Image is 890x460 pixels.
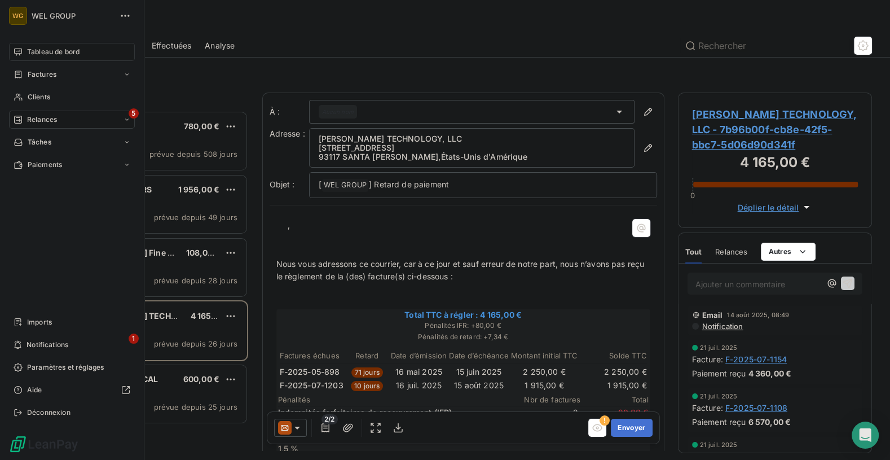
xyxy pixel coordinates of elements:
[322,179,368,192] span: WEL GROUP
[9,133,135,151] a: Tâches
[319,179,321,189] span: [
[737,201,799,213] span: Déplier le détail
[727,312,789,318] span: 14 août 2025, 08:49
[280,366,340,378] span: F-2025-05-898
[9,313,135,331] a: Imports
[701,322,743,331] span: Notification
[270,179,295,189] span: Objet :
[9,65,135,84] a: Factures
[9,88,135,106] a: Clients
[28,160,62,170] span: Paiements
[369,179,449,189] span: ] Retard de paiement
[748,367,791,379] span: 4 360,00 €
[579,379,647,392] td: 1 915,00 €
[278,321,649,331] span: Pénalités IFR : + 80,00 €
[279,350,344,362] th: Factures échues
[448,350,509,362] th: Date d’échéance
[680,37,849,55] input: Rechercher
[27,362,104,373] span: Paramètres et réglages
[734,201,816,214] button: Déplier le détail
[27,115,57,125] span: Relances
[513,395,581,404] span: Nbr de factures
[761,243,816,261] button: Autres
[27,47,80,57] span: Tableau de bord
[80,311,225,321] span: [PERSON_NAME] TECHNOLOGY, LLC
[700,393,738,400] span: 21 juil. 2025
[149,150,237,159] span: prévue depuis 508 jours
[692,107,858,152] span: [PERSON_NAME] TECHNOLOGY, LLC - 7b96b00f-cb8e-42f5-bbc7-5d06d90d341f
[9,381,135,399] a: Aide
[9,111,135,129] a: 5Relances
[9,156,135,174] a: Paiements
[692,402,723,414] span: Facture :
[183,374,219,384] span: 600,00 €
[322,108,354,116] em: Aucun nom
[319,143,625,152] p: [STREET_ADDRESS]
[690,191,694,200] span: 0
[28,69,56,80] span: Factures
[28,92,50,102] span: Clients
[700,344,738,351] span: 21 juil. 2025
[9,435,79,453] img: Logo LeanPay
[32,11,113,20] span: WEL GROUP
[510,350,579,362] th: Montant initial TTC
[278,407,509,418] p: Indemnités forfaitaires de recouvrement (IFR)
[448,366,509,378] td: 15 juin 2025
[276,259,647,282] span: Nous vous adressons ce courrier, car à ce jour et sauf erreur de notre part, nous n’avons pas reç...
[692,367,746,379] span: Paiement reçu
[685,247,702,256] span: Tout
[9,43,135,61] a: Tableau de bord
[186,248,220,257] span: 108,00 €
[692,152,858,175] h3: 4 165,00 €
[852,422,879,449] div: Open Intercom Messenger
[748,416,791,428] span: 6 570,00 €
[27,385,42,395] span: Aide
[278,332,649,342] span: Pénalités de retard : + 7,34 €
[184,121,219,131] span: 780,00 €
[278,395,513,404] span: Pénalités
[129,334,139,344] span: 1
[152,40,192,51] span: Effectuées
[280,380,343,391] span: F-2025-07-1203
[390,379,448,392] td: 16 juil. 2025
[270,129,305,138] span: Adresse :
[191,311,232,321] span: 4 165,00 €
[448,379,509,392] td: 15 août 2025
[278,309,649,321] span: Total TTC à régler : 4 165,00 €
[692,353,723,365] span: Facture :
[9,7,27,25] div: WG
[321,414,337,424] span: 2/2
[345,350,389,362] th: Retard
[154,276,237,285] span: prévue depuis 28 jours
[510,366,579,378] td: 2 250,00 €
[154,339,237,348] span: prévue depuis 26 jours
[611,419,652,437] button: Envoyer
[278,443,509,454] p: 1,5 %
[510,379,579,392] td: 1 915,00 €
[702,310,723,319] span: Email
[692,416,746,428] span: Paiement reçu
[9,358,135,376] a: Paramètres et réglages
[27,408,71,418] span: Déconnexion
[390,350,448,362] th: Date d’émission
[28,137,51,147] span: Tâches
[715,247,747,256] span: Relances
[700,441,738,448] span: 21 juil. 2025
[579,350,647,362] th: Solde TTC
[27,340,68,350] span: Notifications
[129,108,139,119] span: 5
[351,367,383,378] span: 71 jours
[205,40,235,51] span: Analyse
[351,381,383,391] span: 10 jours
[725,353,787,365] span: F-2025-07-1154
[154,402,237,411] span: prévue depuis 25 jours
[154,213,237,222] span: prévue depuis 49 jours
[27,317,52,327] span: Imports
[579,366,647,378] td: 2 250,00 €
[725,402,787,414] span: F-2025-07-1108
[390,366,448,378] td: 16 mai 2025
[581,395,649,404] span: Total
[319,134,625,143] p: [PERSON_NAME] TECHNOLOGY, LLC
[581,407,649,430] span: + 80,00 €
[319,152,625,161] p: 93117 SANTA [PERSON_NAME] , États-Unis d'Amérique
